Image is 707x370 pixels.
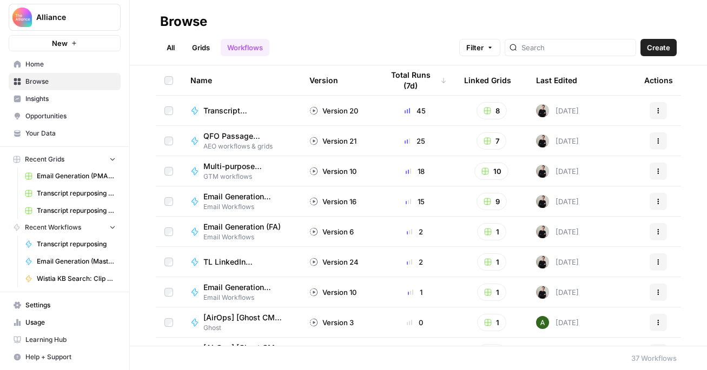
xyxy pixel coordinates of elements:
[190,257,292,267] a: TL LinkedIn Newsletters
[536,225,579,238] div: [DATE]
[309,166,356,177] div: Version 10
[25,154,64,164] span: Recent Grids
[9,151,121,167] button: Recent Grids
[20,236,121,253] a: Transcript repurposing
[477,223,506,240] button: 1
[477,102,507,119] button: 8
[536,195,579,208] div: [DATE]
[25,94,116,104] span: Insights
[9,297,121,314] a: Settings
[9,348,121,366] button: Help + Support
[536,286,549,299] img: rzyuksnmva7rad5cmpd7k6b2ndco
[9,107,121,125] a: Opportunities
[37,171,116,181] span: Email Generation (PMA) - OLD
[190,65,292,95] div: Name
[203,257,283,267] span: TL LinkedIn Newsletters
[309,317,354,328] div: Version 3
[309,257,359,267] div: Version 24
[309,196,356,207] div: Version 16
[20,253,121,270] a: Email Generation (Master)
[309,226,354,237] div: Version 6
[203,312,283,323] span: [AirOps] [Ghost CMS] Fetch Blog Post (SEC)
[203,172,292,181] span: GTM workflows
[9,4,121,31] button: Workspace: Alliance
[536,316,549,329] img: d65nc20463hou62czyfowuui0u3g
[190,282,292,302] a: Email Generation (CSC)Email Workflows
[459,39,500,56] button: Filter
[20,185,121,202] a: Transcript repurposing (CMO)
[37,274,116,284] span: Wistia KB Search: Clip & Takeaway Generator
[536,134,549,147] img: rzyuksnmva7rad5cmpd7k6b2ndco
[536,316,579,329] div: [DATE]
[9,90,121,107] a: Insights
[9,73,121,90] a: Browse
[9,331,121,348] a: Learning Hub
[477,193,507,210] button: 9
[466,42,484,53] span: Filter
[536,65,577,95] div: Last Edited
[20,202,121,219] a: Transcript repurposing (PLA)
[477,314,506,331] button: 1
[383,257,447,267] div: 2
[536,195,549,208] img: rzyuksnmva7rad5cmpd7k6b2ndco
[160,39,181,56] a: All
[25,335,116,345] span: Learning Hub
[536,104,579,117] div: [DATE]
[309,287,356,298] div: Version 10
[9,125,121,142] a: Your Data
[203,131,283,142] span: QFO Passage Generation
[521,42,631,53] input: Search
[464,65,511,95] div: Linked Grids
[383,196,447,207] div: 15
[160,13,207,30] div: Browse
[383,317,447,328] div: 0
[203,342,283,353] span: [AirOps] [Ghost CMS] Content Refresh (SEC)
[9,35,121,51] button: New
[20,167,121,185] a: Email Generation (PMA) - OLD
[37,206,116,216] span: Transcript repurposing (PLA)
[190,191,292,212] a: Email Generation (Master)Email Workflows
[309,105,358,116] div: Version 20
[190,342,292,363] a: [AirOps] [Ghost CMS] Content Refresh (SEC)Ghost
[536,104,549,117] img: rzyuksnmva7rad5cmpd7k6b2ndco
[309,65,338,95] div: Version
[52,38,68,49] span: New
[25,223,81,232] span: Recent Workflows
[536,134,579,147] div: [DATE]
[383,166,447,177] div: 18
[203,293,292,302] span: Email Workflows
[644,65,673,95] div: Actions
[383,136,447,146] div: 25
[477,344,506,361] button: 1
[25,352,116,362] span: Help + Support
[203,161,283,172] span: Multi-purpose LinkedIn Workflow
[383,105,447,116] div: 45
[477,253,506,271] button: 1
[20,270,121,287] a: Wistia KB Search: Clip & Takeaway Generator
[190,161,292,181] a: Multi-purpose LinkedIn WorkflowGTM workflows
[383,65,447,95] div: Total Runs (7d)
[9,56,121,73] a: Home
[37,189,116,198] span: Transcript repurposing (CMO)
[309,136,356,146] div: Version 21
[203,282,283,293] span: Email Generation (CSC)
[383,226,447,237] div: 2
[190,105,292,116] a: Transcript repurposing
[647,42,670,53] span: Create
[190,312,292,333] a: [AirOps] [Ghost CMS] Fetch Blog Post (SEC)Ghost
[37,239,116,249] span: Transcript repurposing
[536,255,549,268] img: rzyuksnmva7rad5cmpd7k6b2ndco
[536,165,549,178] img: rzyuksnmva7rad5cmpd7k6b2ndco
[9,219,121,236] button: Recent Workflows
[203,232,289,242] span: Email Workflows
[221,39,269,56] a: Workflows
[190,221,292,242] a: Email Generation (FA)Email Workflows
[631,353,677,364] div: 37 Workflows
[9,314,121,331] a: Usage
[203,191,283,202] span: Email Generation (Master)
[203,142,292,151] span: AEO workflows & grids
[25,59,116,69] span: Home
[37,257,116,266] span: Email Generation (Master)
[25,111,116,121] span: Opportunities
[203,105,283,116] span: Transcript repurposing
